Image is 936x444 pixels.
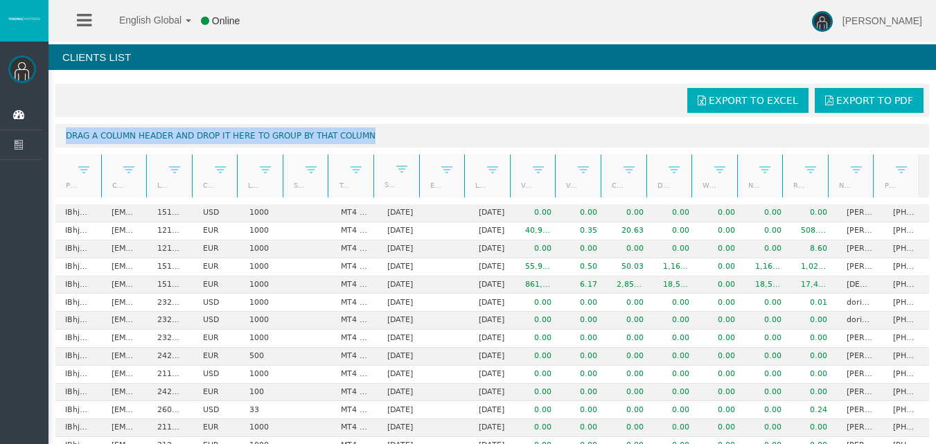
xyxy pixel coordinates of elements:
[240,176,265,195] a: Leverage
[515,419,561,437] td: 0.00
[55,222,101,240] td: IBhjgx4
[561,384,607,402] td: 0.00
[815,88,924,113] a: Export to PDF
[745,419,791,437] td: 0.00
[653,240,699,258] td: 0.00
[745,204,791,222] td: 0.00
[48,44,936,70] h4: Clients List
[239,204,285,222] td: 1000
[561,294,607,312] td: 0.00
[837,384,883,402] td: [PERSON_NAME]
[193,330,239,348] td: EUR
[515,348,561,366] td: 0.00
[745,330,791,348] td: 0.00
[101,276,147,294] td: [EMAIL_ADDRESS][DOMAIN_NAME]
[699,204,745,222] td: 0.00
[285,176,310,195] a: Short Code
[378,401,423,419] td: [DATE]
[212,15,240,26] span: Online
[469,330,515,348] td: [DATE]
[699,258,745,276] td: 0.00
[193,240,239,258] td: EUR
[331,222,377,240] td: MT4 LiveFixedSpreadAccount
[837,312,883,330] td: doriam [PERSON_NAME]
[55,401,101,419] td: IBhjgx4
[55,312,101,330] td: IBhjgx4
[883,294,929,312] td: [PHONE_NUMBER]
[745,366,791,384] td: 0.00
[791,240,837,258] td: 8.60
[699,401,745,419] td: 0.00
[653,384,699,402] td: 0.00
[239,384,285,402] td: 100
[148,401,193,419] td: 26031144
[148,204,193,222] td: 15173501
[378,366,423,384] td: [DATE]
[55,330,101,348] td: IBhjgx4
[607,366,653,384] td: 0.00
[239,348,285,366] td: 500
[607,294,653,312] td: 0.00
[694,176,719,195] a: Withdrawals
[101,240,147,258] td: [EMAIL_ADDRESS][DOMAIN_NAME]
[515,276,561,294] td: 861,489.51
[148,240,193,258] td: 12180185
[791,312,837,330] td: 0.00
[193,401,239,419] td: USD
[745,294,791,312] td: 0.00
[55,258,101,276] td: IBhjgx4
[331,366,377,384] td: MT4 LiveFloatingSpreadAccount
[699,276,745,294] td: 0.00
[331,348,377,366] td: MT4 LiveFixedSpreadAccount
[467,176,492,195] a: Last trade date
[699,348,745,366] td: 0.00
[883,222,929,240] td: [PHONE_NUMBER]
[837,276,883,294] td: [DEMOGRAPHIC_DATA][PERSON_NAME]
[149,176,174,195] a: Login
[837,419,883,437] td: [PERSON_NAME][MEDICAL_DATA]
[653,348,699,366] td: 0.00
[709,95,798,106] span: Export to Excel
[607,330,653,348] td: 0.00
[469,348,515,366] td: [DATE]
[745,276,791,294] td: 18,576.52
[883,384,929,402] td: [PHONE_NUMBER]
[239,419,285,437] td: 1000
[791,294,837,312] td: 0.01
[469,312,515,330] td: [DATE]
[883,204,929,222] td: [PHONE_NUMBER]
[376,175,401,195] a: Start Date
[745,222,791,240] td: 0.00
[148,348,193,366] td: 24241861
[607,419,653,437] td: 0.00
[469,384,515,402] td: [DATE]
[607,348,653,366] td: 0.00
[239,312,285,330] td: 1000
[607,204,653,222] td: 0.00
[515,258,561,276] td: 55,959.35
[239,401,285,419] td: 33
[561,222,607,240] td: 0.35
[699,330,745,348] td: 0.00
[469,294,515,312] td: [DATE]
[561,240,607,258] td: 0.00
[837,222,883,240] td: [PERSON_NAME]
[55,124,929,148] div: Drag a column header and drop it here to group by that column
[791,276,837,294] td: 17,489.11
[101,204,147,222] td: [EMAIL_ADDRESS][DOMAIN_NAME]
[785,176,810,195] a: Real equity
[331,204,377,222] td: MT4 LiveFloatingSpreadAccount
[699,366,745,384] td: 0.00
[101,366,147,384] td: [EMAIL_ADDRESS][DOMAIN_NAME]
[837,294,883,312] td: doriam [PERSON_NAME]
[469,204,515,222] td: [DATE]
[699,222,745,240] td: 0.00
[193,222,239,240] td: EUR
[561,276,607,294] td: 6.17
[239,330,285,348] td: 1000
[55,294,101,312] td: IBhjgx4
[515,366,561,384] td: 0.00
[561,348,607,366] td: 0.00
[101,419,147,437] td: [EMAIL_ADDRESS][DOMAIN_NAME]
[331,384,377,402] td: MT4 LiveFixedSpreadAccount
